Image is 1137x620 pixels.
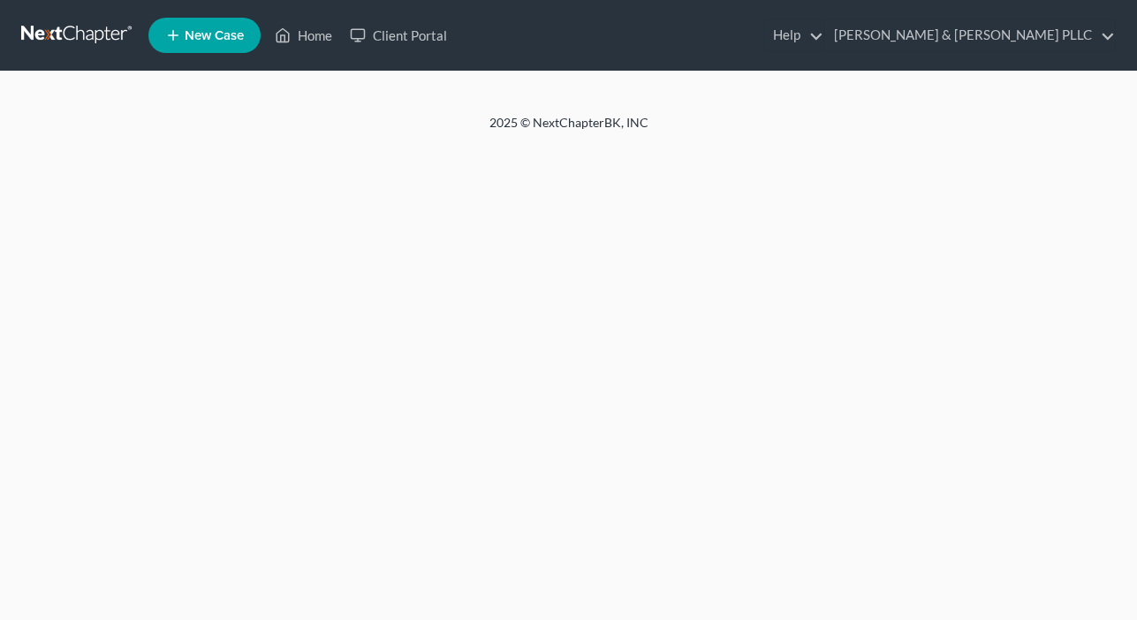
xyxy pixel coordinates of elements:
[764,19,823,51] a: Help
[825,19,1115,51] a: [PERSON_NAME] & [PERSON_NAME] PLLC
[65,114,1073,146] div: 2025 © NextChapterBK, INC
[341,19,456,51] a: Client Portal
[266,19,341,51] a: Home
[148,18,261,53] new-legal-case-button: New Case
